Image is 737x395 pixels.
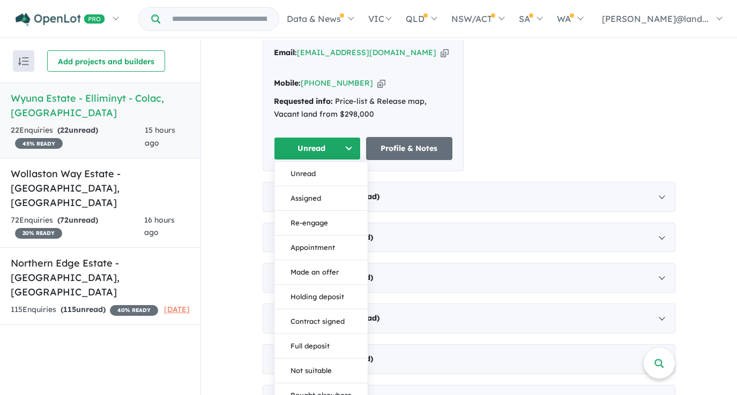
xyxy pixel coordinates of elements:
[263,263,675,293] div: [DATE]
[274,359,368,383] button: Not suitable
[57,215,98,225] strong: ( unread)
[274,309,368,334] button: Contract signed
[57,125,98,135] strong: ( unread)
[274,162,368,186] button: Unread
[274,211,368,236] button: Re-engage
[274,236,368,260] button: Appointment
[263,303,675,333] div: [DATE]
[15,138,63,149] span: 45 % READY
[164,305,190,314] span: [DATE]
[110,305,158,316] span: 40 % READY
[63,305,76,314] span: 115
[263,182,675,212] div: [DATE]
[274,186,368,211] button: Assigned
[602,13,709,24] span: [PERSON_NAME]@land...
[274,78,301,88] strong: Mobile:
[274,96,333,106] strong: Requested info:
[11,124,145,150] div: 22 Enquir ies
[11,91,190,120] h5: Wyuna Estate - Elliminyt - Colac , [GEOGRAPHIC_DATA]
[297,48,436,57] a: [EMAIL_ADDRESS][DOMAIN_NAME]
[15,228,62,239] span: 20 % READY
[366,137,453,160] a: Profile & Notes
[47,50,165,72] button: Add projects and builders
[441,47,449,58] button: Copy
[60,125,69,135] span: 22
[301,78,373,88] a: [PHONE_NUMBER]
[144,215,175,238] span: 16 hours ago
[145,125,175,148] span: 15 hours ago
[274,95,452,121] div: Price-list & Release map, Vacant land from $298,000
[274,137,361,160] button: Unread
[274,285,368,309] button: Holding deposit
[16,13,105,26] img: Openlot PRO Logo White
[61,305,106,314] strong: ( unread)
[274,334,368,359] button: Full deposit
[263,223,675,253] div: [DATE]
[18,57,29,65] img: sort.svg
[377,78,385,89] button: Copy
[60,215,69,225] span: 72
[274,260,368,285] button: Made an offer
[162,7,277,31] input: Try estate name, suburb, builder or developer
[11,303,158,316] div: 115 Enquir ies
[11,166,190,210] h5: Wollaston Way Estate - [GEOGRAPHIC_DATA] , [GEOGRAPHIC_DATA]
[274,48,297,57] strong: Email:
[11,214,144,240] div: 72 Enquir ies
[11,256,190,299] h5: Northern Edge Estate - [GEOGRAPHIC_DATA] , [GEOGRAPHIC_DATA]
[263,344,675,374] div: [DATE]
